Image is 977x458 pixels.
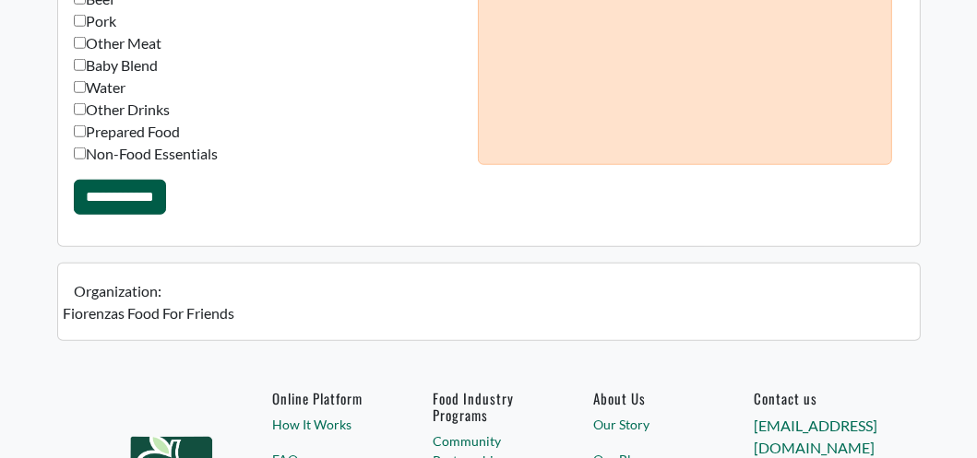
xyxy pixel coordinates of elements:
h6: Online Platform [272,390,384,406]
h6: Contact us [754,390,865,406]
input: Water [74,81,86,93]
label: Organization: [63,280,892,302]
a: [EMAIL_ADDRESS][DOMAIN_NAME] [754,417,877,456]
h6: Food Industry Programs [433,390,544,423]
div: Fiorenzas Food For Friends [63,280,892,324]
label: Other Meat [74,32,161,54]
label: Baby Blend [74,54,158,76]
label: Other Drinks [74,99,170,121]
a: Our Story [593,415,705,434]
label: Water [74,76,125,99]
input: Other Drinks [74,103,86,115]
a: How It Works [272,415,384,434]
input: Baby Blend [74,59,86,71]
input: Non-Food Essentials [74,147,86,159]
input: Prepared Food [74,125,86,137]
input: Other Meat [74,37,86,49]
label: Prepared Food [74,121,180,143]
a: About Us [593,390,705,406]
label: Non-Food Essentials [74,143,218,165]
input: Pork [74,15,86,27]
label: Pork [74,10,116,32]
